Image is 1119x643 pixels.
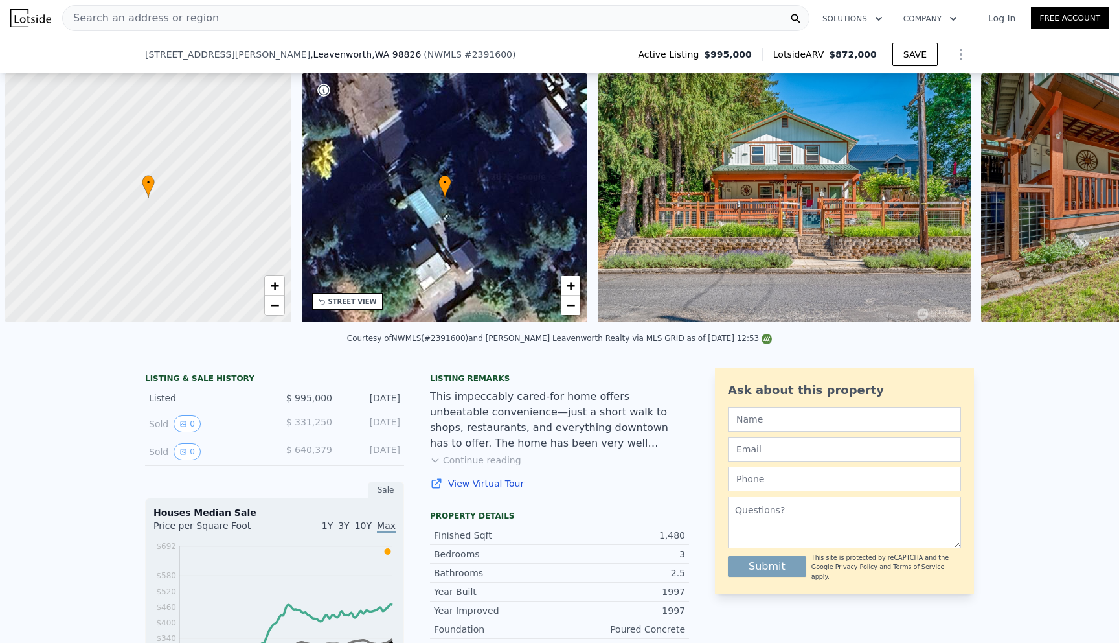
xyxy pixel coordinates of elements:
[10,9,51,27] img: Lotside
[812,7,893,30] button: Solutions
[145,48,310,61] span: [STREET_ADDRESS][PERSON_NAME]
[704,48,752,61] span: $995,000
[427,49,462,60] span: NWMLS
[430,477,689,490] a: View Virtual Tour
[149,392,264,404] div: Listed
[728,381,961,399] div: Ask about this property
[322,520,333,531] span: 1Y
[142,177,155,189] span: •
[948,41,974,67] button: Show Options
[762,334,772,344] img: NWMLS Logo
[343,415,400,432] div: [DATE]
[559,529,685,542] div: 1,480
[559,548,685,561] div: 3
[434,548,559,561] div: Bedrooms
[598,73,971,322] img: Sale: 149633801 Parcel: 99305942
[174,443,201,460] button: View historical data
[559,585,685,598] div: 1997
[892,43,938,66] button: SAVE
[372,49,421,60] span: , WA 98826
[811,554,961,581] div: This site is protected by reCAPTCHA and the Google and apply.
[638,48,704,61] span: Active Listing
[728,556,806,577] button: Submit
[434,567,559,579] div: Bathrooms
[567,297,575,313] span: −
[63,10,219,26] span: Search an address or region
[377,520,396,533] span: Max
[174,415,201,432] button: View historical data
[265,296,284,315] a: Zoom out
[829,49,877,60] span: $872,000
[559,604,685,617] div: 1997
[156,587,176,596] tspan: $520
[424,48,515,61] div: ( )
[338,520,349,531] span: 3Y
[270,277,278,294] span: +
[328,297,377,307] div: STREET VIEW
[430,373,689,384] div: Listing remarks
[728,407,961,432] input: Name
[145,373,404,386] div: LISTING & SALE HISTORY
[728,467,961,491] input: Phone
[434,623,559,636] div: Foundation
[430,511,689,521] div: Property details
[434,529,559,542] div: Finished Sqft
[310,48,421,61] span: , Leavenworth
[153,506,396,519] div: Houses Median Sale
[561,276,580,296] a: Zoom in
[149,443,264,460] div: Sold
[728,437,961,462] input: Email
[434,604,559,617] div: Year Improved
[559,623,685,636] div: Poured Concrete
[343,443,400,460] div: [DATE]
[149,415,264,432] div: Sold
[156,571,176,580] tspan: $580
[973,12,1031,25] a: Log In
[286,445,332,455] span: $ 640,379
[438,175,451,198] div: •
[343,392,400,404] div: [DATE]
[156,542,176,551] tspan: $692
[286,393,332,403] span: $ 995,000
[156,603,176,612] tspan: $460
[893,563,944,570] a: Terms of Service
[430,454,521,467] button: Continue reading
[270,297,278,313] span: −
[464,49,512,60] span: # 2391600
[567,277,575,294] span: +
[559,567,685,579] div: 2.5
[773,48,829,61] span: Lotside ARV
[347,334,772,343] div: Courtesy of NWMLS (#2391600) and [PERSON_NAME] Leavenworth Realty via MLS GRID as of [DATE] 12:53
[156,618,176,627] tspan: $400
[438,177,451,189] span: •
[561,296,580,315] a: Zoom out
[265,276,284,296] a: Zoom in
[355,520,372,531] span: 10Y
[893,7,967,30] button: Company
[434,585,559,598] div: Year Built
[368,482,404,498] div: Sale
[835,563,877,570] a: Privacy Policy
[1031,7,1109,29] a: Free Account
[156,634,176,643] tspan: $340
[430,389,689,451] div: This impeccably cared-for home offers unbeatable convenience—just a short walk to shops, restaura...
[142,175,155,198] div: •
[286,417,332,427] span: $ 331,250
[153,519,275,540] div: Price per Square Foot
